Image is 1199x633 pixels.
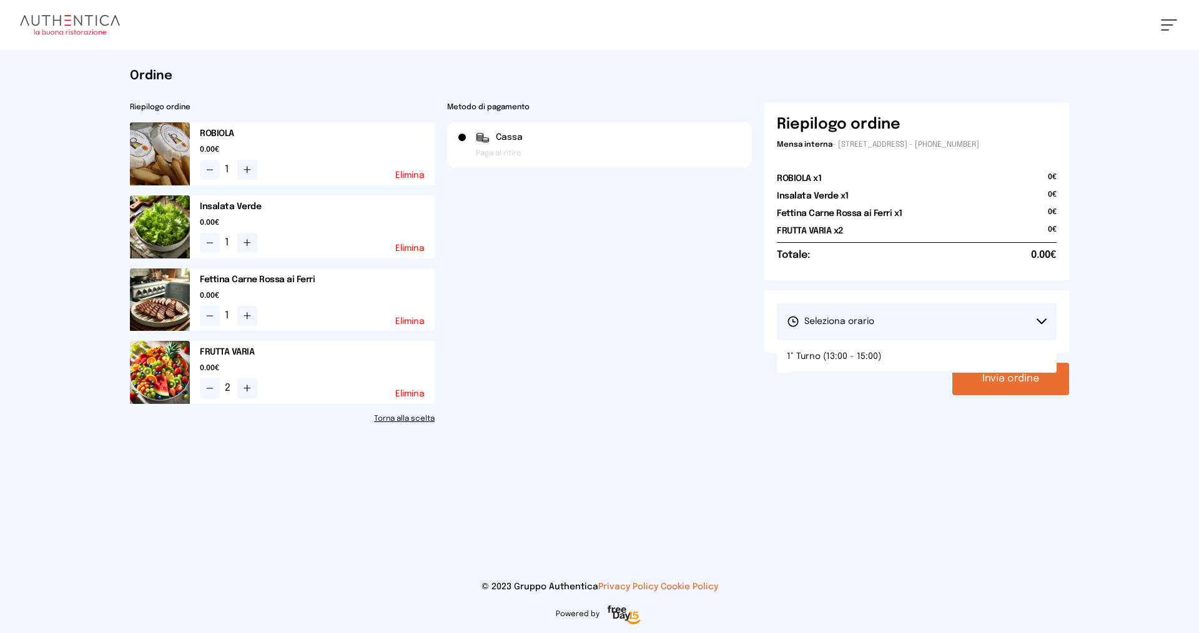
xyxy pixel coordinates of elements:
[787,350,881,363] span: 1° Turno (13:00 - 15:00)
[598,582,658,591] a: Privacy Policy
[777,303,1057,340] button: Seleziona orario
[661,582,718,591] a: Cookie Policy
[787,315,874,328] span: Seleziona orario
[20,581,1179,593] p: © 2023 Gruppo Authentica
[604,603,644,628] img: logo-freeday.3e08031.png
[556,609,599,619] span: Powered by
[952,363,1069,395] button: Invia ordine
